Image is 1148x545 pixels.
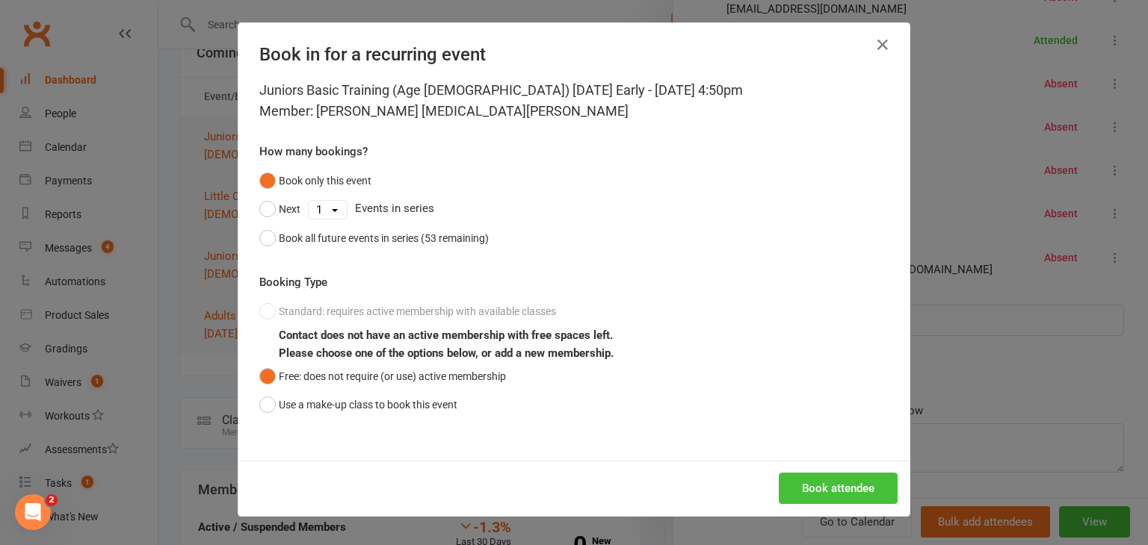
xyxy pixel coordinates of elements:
[279,230,489,246] div: Book all future events in series (53 remaining)
[279,346,614,360] b: Please choose one of the options below, or add a new membership.
[259,390,457,419] button: Use a make-up class to book this event
[779,473,898,504] button: Book attendee
[279,328,613,342] b: Contact does not have an active membership with free spaces left.
[259,224,489,252] button: Book all future events in series (53 remaining)
[259,44,889,65] h4: Book in for a recurring event
[15,494,51,530] iframe: Intercom live chat
[259,80,889,122] div: Juniors Basic Training (Age [DEMOGRAPHIC_DATA]) [DATE] Early - [DATE] 4:50pm Member: [PERSON_NAME...
[46,494,58,506] span: 2
[259,143,368,161] label: How many bookings?
[259,273,327,291] label: Booking Type
[259,362,506,390] button: Free: does not require (or use) active membership
[259,195,889,223] div: Events in series
[259,195,300,223] button: Next
[871,33,895,57] button: Close
[259,166,371,195] button: Book only this event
